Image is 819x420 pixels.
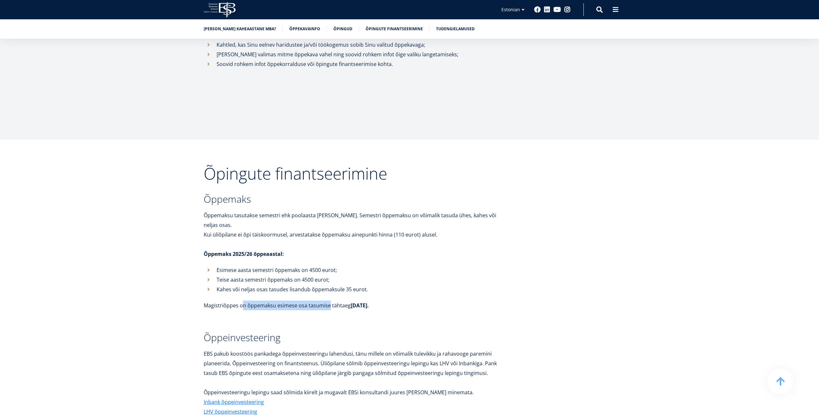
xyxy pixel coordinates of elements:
[204,85,294,104] iframe: Embedded CTA
[7,63,63,69] span: Üheaastane eestikeelne MBA
[554,6,561,13] a: Youtube
[153,0,182,6] span: Perekonnanimi
[204,301,509,310] p: Magistriõppes on õppemaksu esimese osa tasumise tähtaeg
[217,40,509,50] p: Kahtled, kas Sinu eelnev haridustee ja/või töökogemus sobib Sinu valitud õppekavaga;
[2,72,6,76] input: Kaheaastane MBA
[217,59,509,69] p: Soovid rohkem infot õppekorralduse või õpingute finantseerimise kohta.
[564,6,571,13] a: Instagram
[204,387,509,397] p: Õppeinvesteeringu lepingu saad sõlmida kiirelt ja mugavalt EBSi konsultandi juures [PERSON_NAME] ...
[2,80,6,84] input: Tehnoloogia ja innovatsiooni juhtimine (MBA)
[436,26,475,32] a: Tudengielamused
[204,407,257,416] a: LHV õppeinvesteering
[204,165,509,182] h2: Õpingute finantseerimine
[289,26,320,32] a: Õppekavainfo
[217,50,509,59] p: [PERSON_NAME] valimas mitme õppekava vahel ning soovid rohkem infot õige valiku langetamiseks;
[204,250,284,257] strong: Õppemaks 2025/26 õppeaastal:
[534,6,541,13] a: Facebook
[204,26,276,32] a: [PERSON_NAME] kaheaastane MBA?
[217,275,509,285] p: Teise aasta semestri õppemaks on 4500 eurot;
[544,6,550,13] a: Linkedin
[204,230,509,239] p: Kui üliõpilane ei õpi täiskoormusel, arvestatakse õppemaksu ainepunkti hinna (110 eurot) alusel.
[204,333,509,342] h3: Õppeinvesteering
[204,210,509,230] p: Õppemaksu tasutakse semestri ehk poolaasta [PERSON_NAME]. Semestri õppemaksu on võimalik tasuda ü...
[204,397,264,407] a: Inbank õppeinvesteering
[7,71,42,77] span: Kaheaastane MBA
[217,265,509,275] p: Esimese aasta semestri õppemaks on 4500 eurot;
[217,285,509,294] p: Kahes või neljas osas tasudes lisandub õppemaksule 35 eurot.
[366,26,423,32] a: Õpingute finantseerimine
[7,80,95,86] span: Tehnoloogia ja innovatsiooni juhtimine (MBA)
[204,349,509,387] p: EBS pakub koostöös pankadega õppeinvesteeringu lahendusi, tänu millele on võimalik tulevikku ja r...
[2,63,6,68] input: Üheaastane eestikeelne MBA
[351,302,369,309] strong: [DATE].
[333,26,352,32] a: Õpingud
[204,194,509,204] h3: Õppemaks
